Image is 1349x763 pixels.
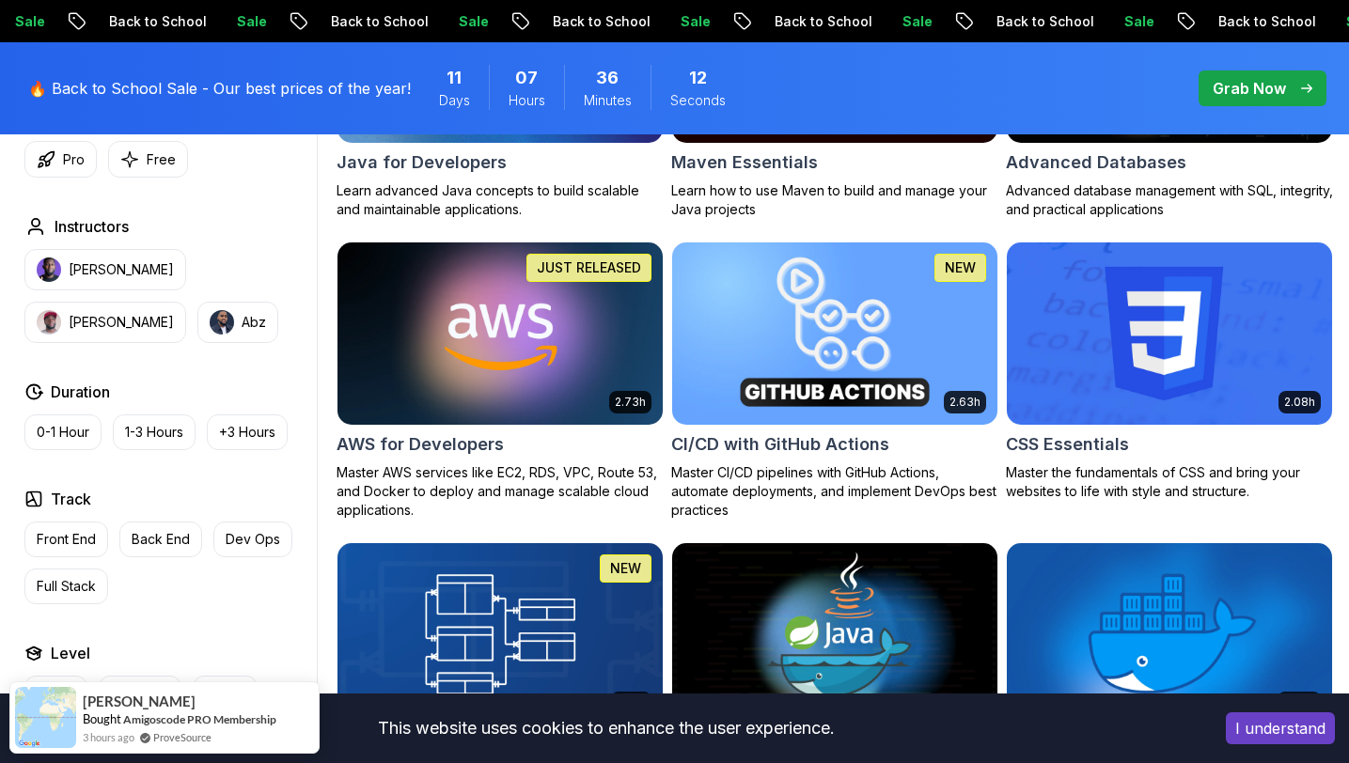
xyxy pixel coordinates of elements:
[55,215,129,238] h2: Instructors
[123,712,276,726] a: Amigoscode PRO Membership
[37,530,96,549] p: Front End
[24,568,108,604] button: Full Stack
[69,313,174,332] p: [PERSON_NAME]
[610,559,641,578] p: NEW
[220,12,280,31] p: Sale
[1226,712,1335,744] button: Accept cookies
[439,91,470,110] span: Days
[108,141,188,178] button: Free
[119,522,202,557] button: Back End
[1006,181,1333,219] p: Advanced database management with SQL, integrity, and practical applications
[24,141,97,178] button: Pro
[226,530,280,549] p: Dev Ops
[125,423,183,442] p: 1-3 Hours
[99,676,181,711] button: Mid-level
[14,708,1198,749] div: This website uses cookies to enhance the user experience.
[69,260,174,279] p: [PERSON_NAME]
[670,91,726,110] span: Seconds
[314,12,442,31] p: Back to School
[337,242,663,425] img: AWS for Developers card
[337,149,507,176] h2: Java for Developers
[671,463,998,520] p: Master CI/CD pipelines with GitHub Actions, automate deployments, and implement DevOps best pract...
[24,522,108,557] button: Front End
[337,181,664,219] p: Learn advanced Java concepts to build scalable and maintainable applications.
[337,431,504,458] h2: AWS for Developers
[1201,12,1329,31] p: Back to School
[671,181,998,219] p: Learn how to use Maven to build and manage your Java projects
[37,577,96,596] p: Full Stack
[153,729,212,745] a: ProveSource
[92,12,220,31] p: Back to School
[219,423,275,442] p: +3 Hours
[689,65,707,91] span: 12 Seconds
[664,238,1005,428] img: CI/CD with GitHub Actions card
[980,12,1107,31] p: Back to School
[24,302,186,343] button: instructor img[PERSON_NAME]
[242,313,266,332] p: Abz
[671,431,889,458] h2: CI/CD with GitHub Actions
[537,258,641,277] p: JUST RELEASED
[1006,149,1186,176] h2: Advanced Databases
[37,423,89,442] p: 0-1 Hour
[945,258,976,277] p: NEW
[83,711,121,726] span: Bought
[210,310,234,335] img: instructor img
[207,414,288,450] button: +3 Hours
[1007,543,1332,725] img: Docker For Professionals card
[51,642,90,664] h2: Level
[615,395,646,410] p: 2.73h
[442,12,502,31] p: Sale
[51,488,91,510] h2: Track
[949,395,980,410] p: 2.63h
[337,463,664,520] p: Master AWS services like EC2, RDS, VPC, Route 53, and Docker to deploy and manage scalable cloud ...
[197,302,278,343] button: instructor imgAbz
[28,77,411,100] p: 🔥 Back to School Sale - Our best prices of the year!
[24,676,87,711] button: Junior
[664,12,724,31] p: Sale
[337,543,663,725] img: Database Design & Implementation card
[37,310,61,335] img: instructor img
[672,543,997,725] img: Docker for Java Developers card
[15,687,76,748] img: provesource social proof notification image
[24,249,186,290] button: instructor img[PERSON_NAME]
[447,65,462,91] span: 11 Days
[758,12,886,31] p: Back to School
[596,65,619,91] span: 36 Minutes
[1213,77,1286,100] p: Grab Now
[1006,241,1333,501] a: CSS Essentials card2.08hCSS EssentialsMaster the fundamentals of CSS and bring your websites to l...
[671,149,818,176] h2: Maven Essentials
[1007,242,1332,425] img: CSS Essentials card
[83,729,134,745] span: 3 hours ago
[1006,431,1129,458] h2: CSS Essentials
[1107,12,1168,31] p: Sale
[509,91,545,110] span: Hours
[337,241,664,520] a: AWS for Developers card2.73hJUST RELEASEDAWS for DevelopersMaster AWS services like EC2, RDS, VPC...
[37,257,61,282] img: instructor img
[83,693,196,709] span: [PERSON_NAME]
[51,381,110,403] h2: Duration
[147,150,176,169] p: Free
[24,414,102,450] button: 0-1 Hour
[515,65,538,91] span: 7 Hours
[1006,463,1333,501] p: Master the fundamentals of CSS and bring your websites to life with style and structure.
[193,676,258,711] button: Senior
[1284,395,1315,410] p: 2.08h
[63,150,85,169] p: Pro
[113,414,196,450] button: 1-3 Hours
[584,91,632,110] span: Minutes
[886,12,946,31] p: Sale
[132,530,190,549] p: Back End
[213,522,292,557] button: Dev Ops
[671,241,998,520] a: CI/CD with GitHub Actions card2.63hNEWCI/CD with GitHub ActionsMaster CI/CD pipelines with GitHub...
[536,12,664,31] p: Back to School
